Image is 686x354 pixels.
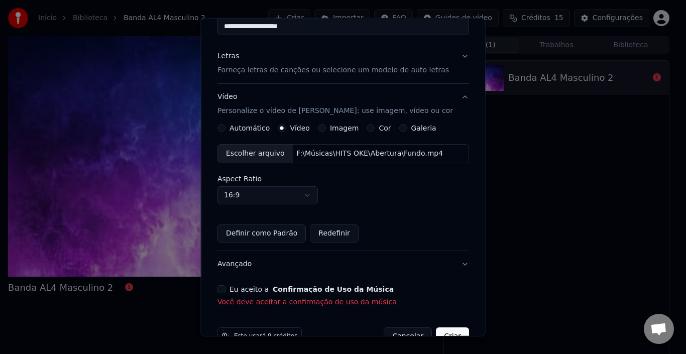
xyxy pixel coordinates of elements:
[379,125,391,132] label: Cor
[329,125,358,132] label: Imagem
[217,297,469,307] p: Você deve aceitar a confirmação de uso da música
[230,286,394,293] label: Eu aceito a
[273,286,394,293] button: Eu aceito a
[310,224,359,243] button: Redefinir
[217,43,469,83] button: LetrasForneça letras de canções ou selecione um modelo de auto letras
[411,125,436,132] label: Galeria
[217,251,469,277] button: Avançado
[217,51,239,61] div: Letras
[217,175,469,182] label: Aspect Ratio
[292,149,447,159] div: F:\Músicas\HITS OKE\Abertura\Fundo.mp4
[217,92,453,116] div: Vídeo
[290,125,310,132] label: Vídeo
[230,125,270,132] label: Automático
[217,124,469,251] div: VídeoPersonalize o vídeo de [PERSON_NAME]: use imagem, vídeo ou cor
[234,332,297,340] span: Este usará 9 créditos
[217,84,469,124] button: VídeoPersonalize o vídeo de [PERSON_NAME]: use imagem, vídeo ou cor
[218,145,293,163] div: Escolher arquivo
[217,224,306,243] button: Definir como Padrão
[217,106,453,116] p: Personalize o vídeo de [PERSON_NAME]: use imagem, vídeo ou cor
[436,327,469,345] button: Criar
[217,65,449,75] p: Forneça letras de canções ou selecione um modelo de auto letras
[384,327,432,345] button: Cancelar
